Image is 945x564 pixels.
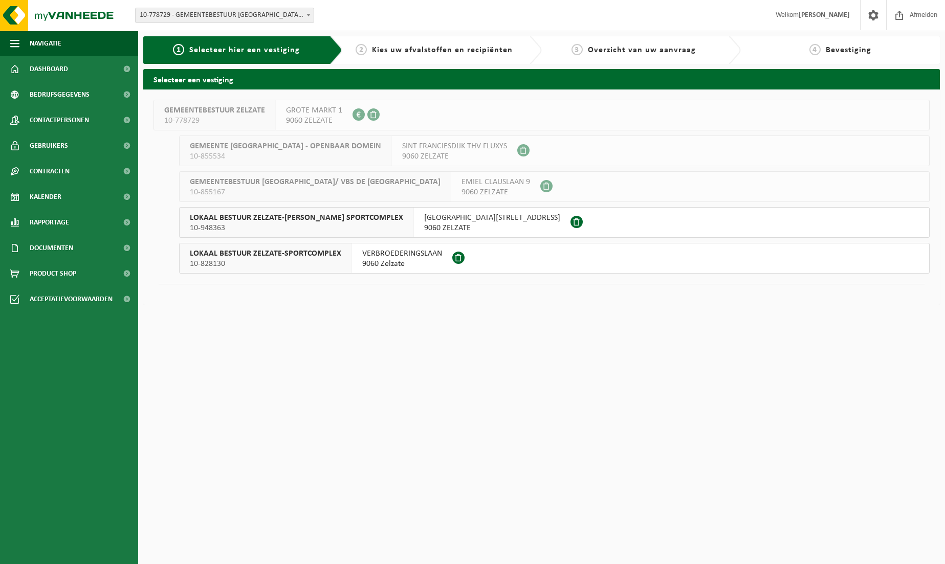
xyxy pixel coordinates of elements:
[135,8,314,23] span: 10-778729 - GEMEENTEBESTUUR ZELZATE - ZELZATE
[164,105,265,116] span: GEMEENTEBESTUUR ZELZATE
[356,44,367,55] span: 2
[136,8,314,22] span: 10-778729 - GEMEENTEBESTUUR ZELZATE - ZELZATE
[286,105,342,116] span: GROTE MARKT 1
[362,249,442,259] span: VERBROEDERINGSLAAN
[30,286,113,312] span: Acceptatievoorwaarden
[190,187,441,197] span: 10-855167
[30,261,76,286] span: Product Shop
[30,133,68,159] span: Gebruikers
[362,259,442,269] span: 9060 Zelzate
[286,116,342,126] span: 9060 ZELZATE
[424,223,560,233] span: 9060 ZELZATE
[173,44,184,55] span: 1
[30,107,89,133] span: Contactpersonen
[190,223,403,233] span: 10-948363
[826,46,871,54] span: Bevestiging
[189,46,300,54] span: Selecteer hier een vestiging
[424,213,560,223] span: [GEOGRAPHIC_DATA][STREET_ADDRESS]
[190,151,381,162] span: 10-855534
[190,141,381,151] span: GEMEENTE [GEOGRAPHIC_DATA] - OPENBAAR DOMEIN
[30,235,73,261] span: Documenten
[461,177,530,187] span: EMIEL CLAUSLAAN 9
[164,116,265,126] span: 10-778729
[30,56,68,82] span: Dashboard
[30,184,61,210] span: Kalender
[588,46,696,54] span: Overzicht van uw aanvraag
[461,187,530,197] span: 9060 ZELZATE
[30,31,61,56] span: Navigatie
[190,213,403,223] span: LOKAAL BESTUUR ZELZATE-[PERSON_NAME] SPORTCOMPLEX
[143,69,940,89] h2: Selecteer een vestiging
[372,46,513,54] span: Kies uw afvalstoffen en recipiënten
[190,259,341,269] span: 10-828130
[809,44,821,55] span: 4
[402,141,507,151] span: SINT FRANCIESDIJK THV FLUXYS
[799,11,850,19] strong: [PERSON_NAME]
[179,207,930,238] button: LOKAAL BESTUUR ZELZATE-[PERSON_NAME] SPORTCOMPLEX 10-948363 [GEOGRAPHIC_DATA][STREET_ADDRESS]9060...
[30,82,90,107] span: Bedrijfsgegevens
[190,177,441,187] span: GEMEENTEBESTUUR [GEOGRAPHIC_DATA]/ VBS DE [GEOGRAPHIC_DATA]
[402,151,507,162] span: 9060 ZELZATE
[572,44,583,55] span: 3
[30,159,70,184] span: Contracten
[179,243,930,274] button: LOKAAL BESTUUR ZELZATE-SPORTCOMPLEX 10-828130 VERBROEDERINGSLAAN9060 Zelzate
[30,210,69,235] span: Rapportage
[190,249,341,259] span: LOKAAL BESTUUR ZELZATE-SPORTCOMPLEX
